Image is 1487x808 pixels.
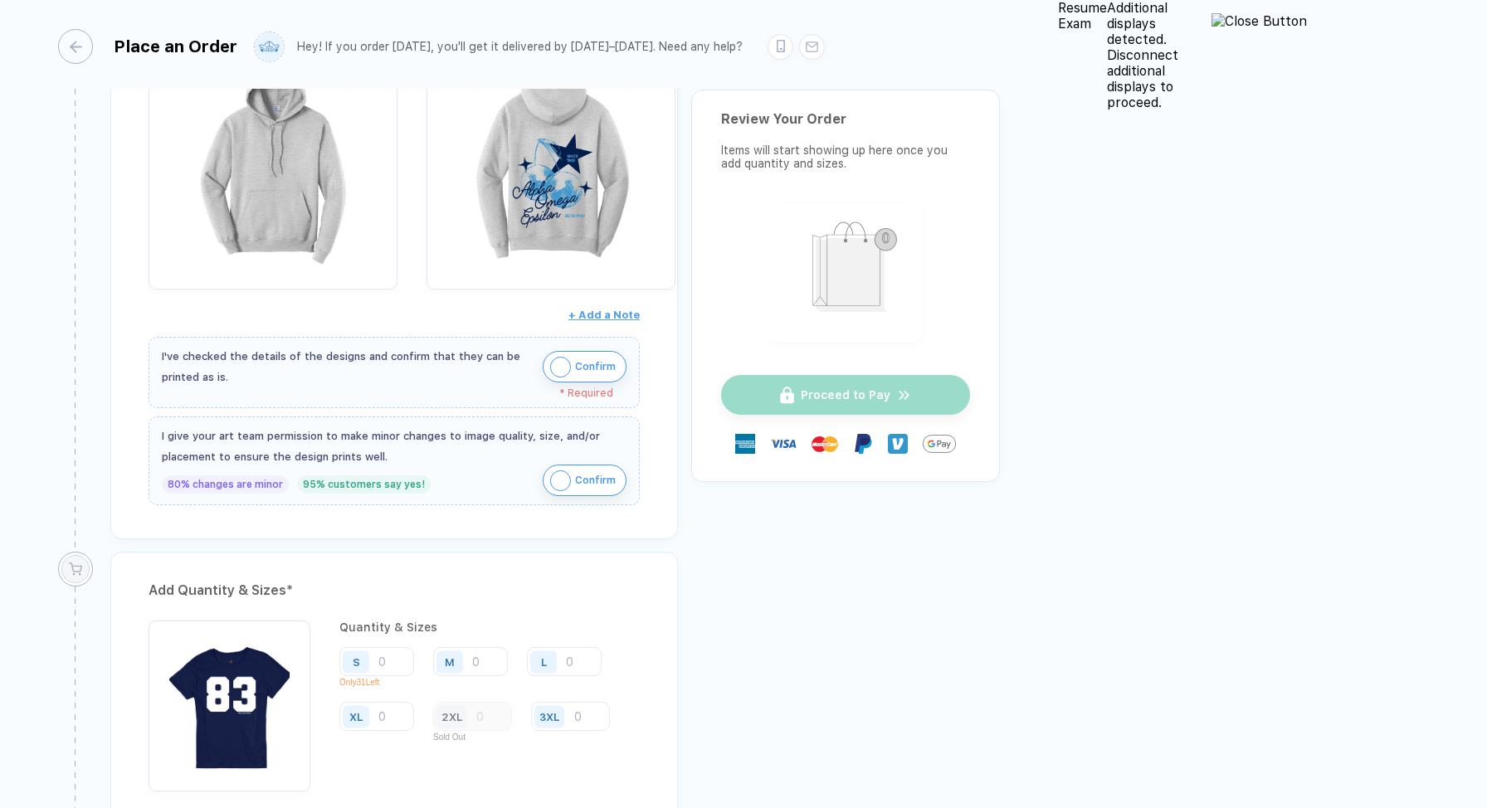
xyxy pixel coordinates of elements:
div: I give your art team permission to make minor changes to image quality, size, and/or placement to... [162,426,626,467]
div: I've checked the details of the designs and confirm that they can be printed as is. [162,346,534,387]
div: 2XL [441,710,462,723]
img: c4c6fd62-66bd-4a87-81f9-a481f5ae6e54_nt_front_1758571059959.jpg [157,629,302,774]
p: Only 31 Left [339,678,427,687]
img: GPay [923,427,956,460]
img: visa [770,431,797,457]
div: Quantity & Sizes [339,621,640,634]
div: Review Your Order [721,111,970,127]
div: Items will start showing up here once you add quantity and sizes. [721,144,970,170]
div: Place an Order [114,37,237,56]
div: 95% customers say yes! [297,475,431,494]
div: L [541,655,547,668]
div: M [445,655,455,668]
div: Hey! If you order [DATE], you'll get it delivered by [DATE]–[DATE]. Need any help? [297,40,743,54]
img: master-card [812,431,838,457]
img: user profile [255,32,284,61]
img: express [735,434,755,454]
img: 292ace77-b472-4c4e-a0a4-1d432e409908_nt_back_1756355270159.jpg [435,40,667,272]
span: Confirm [575,353,616,380]
img: 292ace77-b472-4c4e-a0a4-1d432e409908_nt_front_1756355270156.jpg [157,40,389,272]
div: 3XL [539,710,559,723]
div: Add Quantity & Sizes [149,577,640,604]
button: iconConfirm [543,465,626,496]
button: iconConfirm [543,351,626,382]
div: 80% changes are minor [162,475,289,494]
div: * Required [162,387,613,399]
span: Confirm [575,467,616,494]
img: icon [550,470,571,491]
img: shopping_bag.png [778,211,914,331]
div: XL [349,710,363,723]
img: Venmo [888,434,908,454]
p: Sold Out [433,733,524,742]
div: S [353,655,360,668]
img: icon [550,357,571,377]
img: Close Button [1212,13,1307,29]
span: + Add a Note [568,309,640,321]
button: + Add a Note [568,302,640,329]
img: Paypal [853,434,873,454]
